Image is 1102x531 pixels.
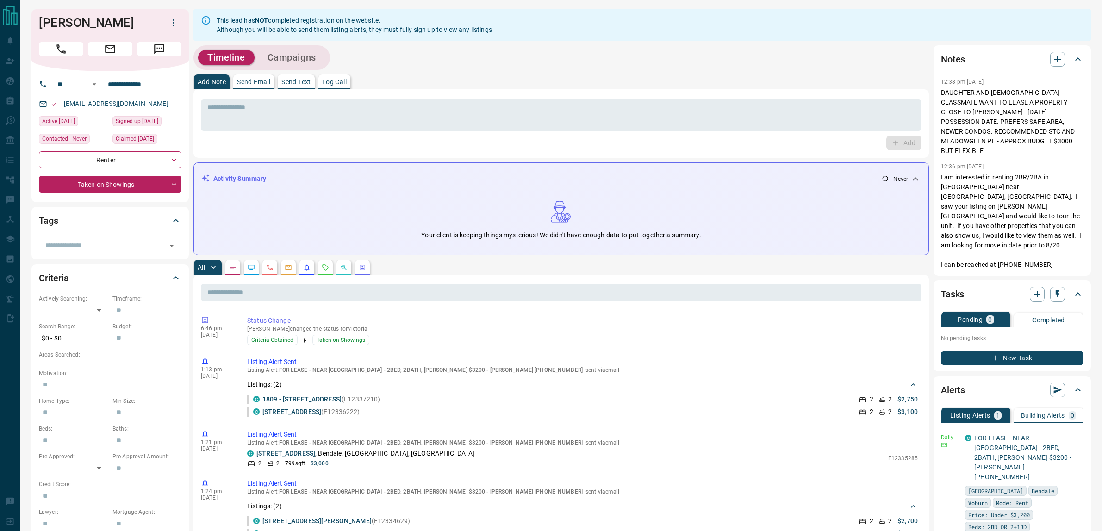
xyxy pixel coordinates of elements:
[870,395,873,404] p: 2
[941,442,947,448] svg: Email
[941,52,965,67] h2: Notes
[112,134,181,147] div: Fri Aug 08 2025
[39,295,108,303] p: Actively Searching:
[941,88,1083,156] p: DAUGHTER AND [DEMOGRAPHIC_DATA] CLASSMATE WANT TO LEASE A PROPERTY CLOSE TO [PERSON_NAME] - [DATE...
[968,498,988,507] span: Woburn
[888,454,918,463] p: E12335285
[116,117,158,126] span: Signed up [DATE]
[870,407,873,417] p: 2
[890,175,908,183] p: - Never
[247,488,918,495] p: Listing Alert : - sent via email
[988,316,992,323] p: 0
[247,316,918,326] p: Status Change
[897,407,918,417] p: $3,100
[285,264,292,271] svg: Emails
[201,488,233,494] p: 1:24 pm
[941,163,984,170] p: 12:36 pm [DATE]
[941,379,1083,401] div: Alerts
[201,366,233,373] p: 1:13 pm
[198,264,205,271] p: All
[1021,412,1065,419] p: Building Alerts
[112,397,181,405] p: Min Size:
[941,283,1083,305] div: Tasks
[1032,486,1054,495] span: Bendale
[39,508,108,516] p: Lawyer:
[279,439,583,446] span: FOR LEASE - NEAR [GEOGRAPHIC_DATA] - 2BED, 2BATH, [PERSON_NAME] $3200 - [PERSON_NAME] [PHONE_NUMBER]
[262,516,410,526] p: (E12334629)
[247,439,918,446] p: Listing Alert : - sent via email
[253,518,260,524] div: condos.ca
[251,335,293,345] span: Criteria Obtained
[888,516,892,526] p: 2
[256,450,315,457] a: [STREET_ADDRESS]
[262,395,342,403] a: 1809 - [STREET_ADDRESS]
[247,357,918,367] p: Listing Alert Sent
[941,79,984,85] p: 12:38 pm [DATE]
[996,412,1000,419] p: 1
[340,264,348,271] svg: Opportunities
[112,508,181,516] p: Mortgage Agent:
[39,397,108,405] p: Home Type:
[39,176,181,193] div: Taken on Showings
[281,79,311,85] p: Send Text
[39,213,58,228] h2: Tags
[303,264,311,271] svg: Listing Alerts
[279,488,583,495] span: FOR LEASE - NEAR [GEOGRAPHIC_DATA] - 2BED, 2BATH, [PERSON_NAME] $3200 - [PERSON_NAME] [PHONE_NUMBER]
[968,486,1023,495] span: [GEOGRAPHIC_DATA]
[247,498,918,515] div: Listings: (2)
[317,335,365,345] span: Taken on Showings
[870,516,873,526] p: 2
[248,264,255,271] svg: Lead Browsing Activity
[996,498,1028,507] span: Mode: Rent
[888,407,892,417] p: 2
[116,134,154,143] span: Claimed [DATE]
[968,510,1030,519] span: Price: Under $3,200
[237,79,270,85] p: Send Email
[217,12,492,38] div: This lead has completed registration on the website. Although you will be able to send them listi...
[201,445,233,452] p: [DATE]
[39,15,152,30] h1: [PERSON_NAME]
[941,173,1083,270] p: I am interested in renting 2BR/2BA in [GEOGRAPHIC_DATA] near [GEOGRAPHIC_DATA], [GEOGRAPHIC_DATA]...
[39,452,108,461] p: Pre-Approved:
[201,494,233,501] p: [DATE]
[64,100,168,107] a: [EMAIL_ADDRESS][DOMAIN_NAME]
[39,271,69,285] h2: Criteria
[276,459,280,468] p: 2
[322,264,329,271] svg: Requests
[262,407,360,417] p: (E12336222)
[39,322,108,331] p: Search Range:
[359,264,366,271] svg: Agent Actions
[279,367,583,373] span: FOR LEASE - NEAR [GEOGRAPHIC_DATA] - 2BED, 2BATH, [PERSON_NAME] $3200 - [PERSON_NAME] [PHONE_NUMBER]
[112,322,181,331] p: Budget:
[285,459,305,468] p: 799 sqft
[258,50,325,65] button: Campaigns
[255,17,268,24] strong: NOT
[39,331,108,346] p: $0 - $0
[247,450,254,457] div: condos.ca
[39,425,108,433] p: Beds:
[247,326,918,332] p: [PERSON_NAME] changed the status for Victoria
[39,351,181,359] p: Areas Searched:
[112,452,181,461] p: Pre-Approval Amount:
[247,501,282,511] p: Listings: ( 2 )
[201,439,233,445] p: 1:21 pm
[39,42,83,56] span: Call
[165,239,178,252] button: Open
[247,376,918,393] div: Listings: (2)
[88,42,132,56] span: Email
[253,396,260,402] div: condos.ca
[941,383,965,397] h2: Alerts
[262,408,321,415] a: [STREET_ADDRESS]
[958,316,983,323] p: Pending
[322,79,347,85] p: Log Call
[201,332,233,338] p: [DATE]
[941,287,964,302] h2: Tasks
[262,395,380,404] p: (E12337210)
[42,117,75,126] span: Active [DATE]
[51,101,57,107] svg: Email Valid
[201,170,921,187] div: Activity Summary- Never
[42,134,87,143] span: Contacted - Never
[112,116,181,129] div: Fri Aug 08 2025
[247,367,918,373] p: Listing Alert : - sent via email
[39,116,108,129] div: Sun Aug 10 2025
